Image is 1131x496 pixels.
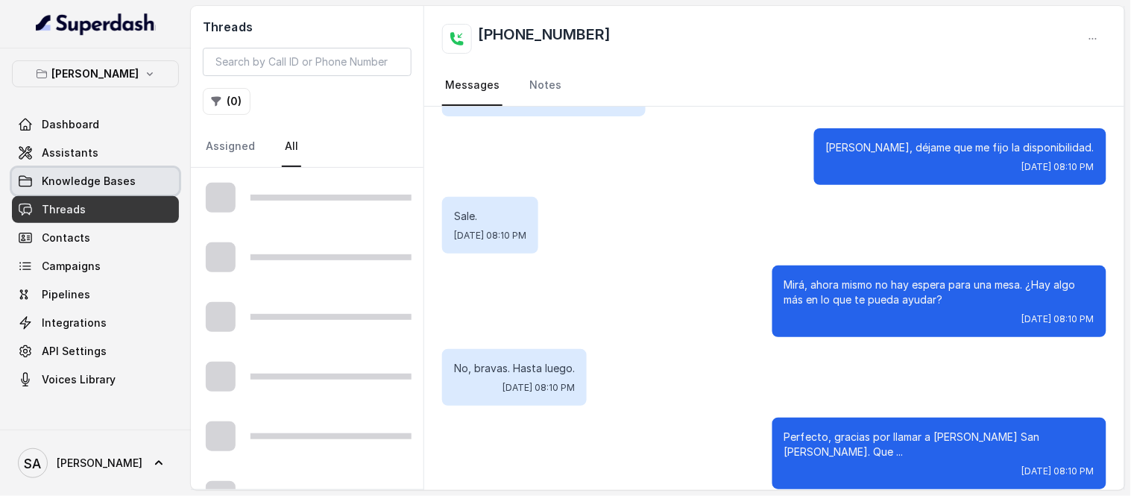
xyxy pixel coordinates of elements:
[12,310,179,336] a: Integrations
[526,66,564,106] a: Notes
[478,24,611,54] h2: [PHONE_NUMBER]
[784,430,1094,459] p: Perfecto, gracias por llamar a [PERSON_NAME] San [PERSON_NAME]. Que ...
[12,111,179,138] a: Dashboard
[52,65,139,83] p: [PERSON_NAME]
[42,174,136,189] span: Knowledge Bases
[12,168,179,195] a: Knowledge Bases
[42,145,98,160] span: Assistants
[442,66,1106,106] nav: Tabs
[12,196,179,223] a: Threads
[12,60,179,87] button: [PERSON_NAME]
[12,225,179,251] a: Contacts
[1022,161,1094,173] span: [DATE] 08:10 PM
[454,230,526,242] span: [DATE] 08:10 PM
[42,202,86,217] span: Threads
[203,127,412,167] nav: Tabs
[42,287,90,302] span: Pipelines
[36,12,156,36] img: light.svg
[203,48,412,76] input: Search by Call ID or Phone Number
[42,117,99,132] span: Dashboard
[203,88,251,115] button: (0)
[442,66,503,106] a: Messages
[203,18,412,36] h2: Threads
[25,456,42,471] text: SA
[12,442,179,484] a: [PERSON_NAME]
[42,230,90,245] span: Contacts
[42,344,107,359] span: API Settings
[12,338,179,365] a: API Settings
[203,127,258,167] a: Assigned
[784,277,1094,307] p: Mirá, ahora mismo no hay espera para una mesa. ¿Hay algo más en lo que te pueda ayudar?
[1022,313,1094,325] span: [DATE] 08:10 PM
[454,209,526,224] p: Sale.
[282,127,301,167] a: All
[42,316,107,330] span: Integrations
[57,456,142,471] span: [PERSON_NAME]
[826,140,1094,155] p: [PERSON_NAME], déjame que me fijo la disponibilidad.
[12,366,179,393] a: Voices Library
[12,139,179,166] a: Assistants
[12,253,179,280] a: Campaigns
[503,382,575,394] span: [DATE] 08:10 PM
[454,361,575,376] p: No, bravas. Hasta luego.
[42,259,101,274] span: Campaigns
[1022,465,1094,477] span: [DATE] 08:10 PM
[42,372,116,387] span: Voices Library
[12,281,179,308] a: Pipelines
